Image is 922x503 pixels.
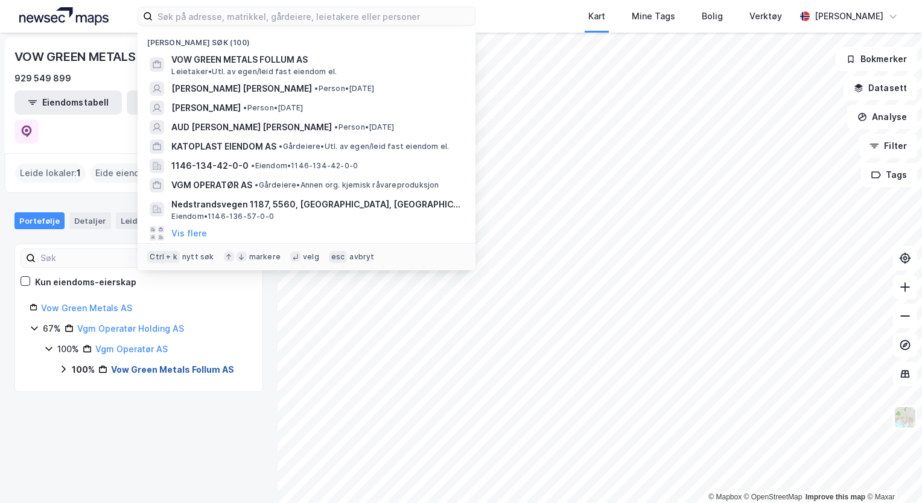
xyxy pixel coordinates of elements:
span: Person • [DATE] [314,84,374,93]
span: 1 [77,166,81,180]
a: Improve this map [806,493,865,501]
span: • [279,142,282,151]
span: Leietaker • Utl. av egen/leid fast eiendom el. [171,67,337,77]
button: Analyse [847,105,917,129]
div: Kontrollprogram for chat [862,445,922,503]
span: VGM OPERATØR AS [171,178,252,192]
span: Person • [DATE] [334,122,394,132]
span: • [314,84,318,93]
span: Eiendom • 1146-134-42-0-0 [251,161,358,171]
button: Vis flere [171,226,207,241]
div: Portefølje [14,212,65,229]
button: Bokmerker [836,47,917,71]
span: • [243,103,247,112]
button: Tags [861,163,917,187]
a: Mapbox [708,493,742,501]
div: markere [249,252,281,262]
span: • [334,122,338,131]
a: Vow Green Metals AS [41,303,132,313]
span: Gårdeiere • Utl. av egen/leid fast eiendom el. [279,142,449,151]
div: [PERSON_NAME] søk (100) [138,28,475,50]
div: Bolig [702,9,723,24]
span: 1146-134-42-0-0 [171,159,249,173]
img: Z [894,406,917,429]
div: Mine Tags [632,9,675,24]
div: [PERSON_NAME] [815,9,883,24]
button: Eiendomstabell [14,90,122,115]
span: • [251,161,255,170]
span: AUD [PERSON_NAME] [PERSON_NAME] [171,120,332,134]
div: avbryt [349,252,374,262]
a: Vow Green Metals Follum AS [111,364,234,375]
div: esc [329,251,348,263]
div: 100% [57,342,79,356]
span: Person • [DATE] [243,103,303,113]
span: [PERSON_NAME] [171,101,241,115]
span: Gårdeiere • Annen org. kjemisk råvareproduksjon [255,180,439,190]
a: Vgm Operatør AS [95,344,168,354]
button: Filter [859,134,917,158]
div: Eide eiendommer : [91,163,180,183]
div: 67% [43,321,61,336]
button: Leietakertabell [127,90,234,115]
img: logo.a4113a55bc3d86da70a041830d287a7e.svg [19,7,109,25]
div: 100% [72,362,95,377]
input: Søk på adresse, matrikkel, gårdeiere, leietakere eller personer [153,7,475,25]
span: [PERSON_NAME] [PERSON_NAME] [171,81,312,96]
div: Leide lokaler [116,212,191,229]
div: Verktøy [749,9,782,24]
iframe: Chat Widget [862,445,922,503]
div: 929 549 899 [14,71,71,86]
a: OpenStreetMap [744,493,803,501]
span: KATOPLAST EIENDOM AS [171,139,276,154]
div: Ctrl + k [147,251,180,263]
div: nytt søk [182,252,214,262]
span: VOW GREEN METALS FOLLUM AS [171,52,461,67]
div: Leide lokaler : [15,163,86,183]
div: Kart [588,9,605,24]
a: Vgm Operatør Holding AS [77,323,184,334]
span: • [255,180,258,189]
div: Kun eiendoms-eierskap [35,275,136,289]
span: Nedstrandsvegen 1187, 5560, [GEOGRAPHIC_DATA], [GEOGRAPHIC_DATA] [171,197,461,212]
input: Søk [36,249,168,267]
div: VOW GREEN METALS FOLLUM AS [14,47,208,66]
span: Eiendom • 1146-136-57-0-0 [171,212,274,221]
div: velg [303,252,319,262]
div: Detaljer [69,212,111,229]
button: Datasett [844,76,917,100]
